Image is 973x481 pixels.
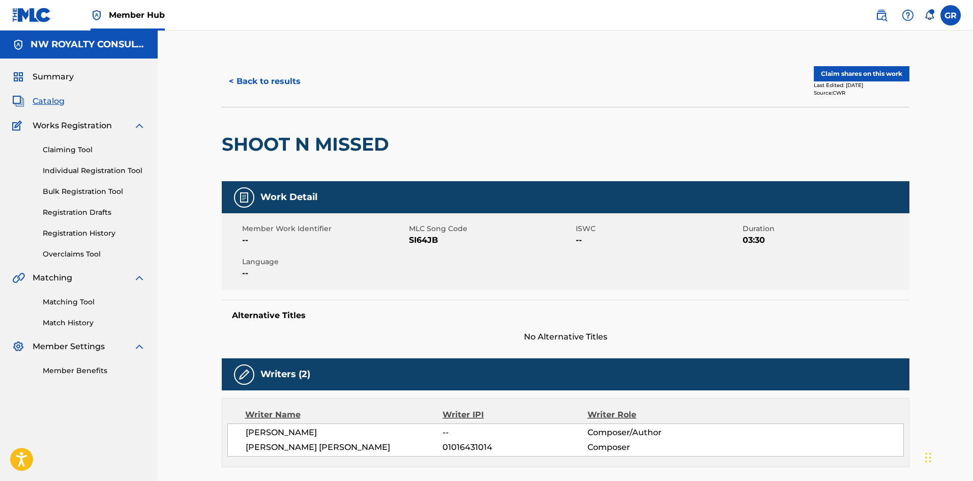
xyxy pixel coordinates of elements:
a: SummarySummary [12,71,74,83]
h5: Alternative Titles [232,310,899,321]
span: No Alternative Titles [222,331,909,343]
img: expand [133,272,145,284]
a: Individual Registration Tool [43,165,145,176]
img: Matching [12,272,25,284]
span: Composer [587,441,719,454]
h5: Writers (2) [260,369,310,380]
div: Last Edited: [DATE] [814,81,909,89]
a: CatalogCatalog [12,95,65,107]
a: Matching Tool [43,297,145,307]
div: Notifications [924,10,934,20]
img: Accounts [12,39,24,51]
span: Summary [33,71,74,83]
span: [PERSON_NAME] [246,427,443,439]
span: 03:30 [743,234,907,246]
a: Registration History [43,228,145,239]
div: Drag [925,442,931,473]
h2: SHOOT N MISSED [222,133,394,156]
div: Help [898,5,918,25]
span: Works Registration [33,120,112,132]
img: Works Registration [12,120,25,132]
div: Writer IPI [443,409,587,421]
img: Member Settings [12,341,24,353]
span: Composer/Author [587,427,719,439]
img: Catalog [12,95,24,107]
span: -- [242,234,406,246]
img: MLC Logo [12,8,51,22]
span: Matching [33,272,72,284]
span: 01016431014 [443,441,587,454]
a: Match History [43,318,145,328]
span: Member Settings [33,341,105,353]
img: Summary [12,71,24,83]
span: -- [242,267,406,279]
img: Work Detail [238,191,250,204]
button: < Back to results [222,69,308,94]
h5: Work Detail [260,191,317,203]
img: expand [133,341,145,353]
img: Writers [238,369,250,381]
img: help [902,9,914,21]
img: Top Rightsholder [91,9,103,21]
a: Registration Drafts [43,207,145,218]
h5: NW ROYALTY CONSULTING, LLC. [31,39,145,50]
span: ISWC [576,223,740,234]
iframe: Chat Widget [922,432,973,481]
span: Catalog [33,95,65,107]
div: Writer Name [245,409,443,421]
span: Member Work Identifier [242,223,406,234]
div: Source: CWR [814,89,909,97]
div: User Menu [940,5,961,25]
span: SI64JB [409,234,573,246]
span: Language [242,257,406,267]
button: Claim shares on this work [814,66,909,81]
span: Duration [743,223,907,234]
iframe: Resource Center [945,319,973,401]
span: MLC Song Code [409,223,573,234]
a: Public Search [871,5,892,25]
a: Overclaims Tool [43,249,145,260]
a: Bulk Registration Tool [43,186,145,197]
a: Member Benefits [43,365,145,376]
span: [PERSON_NAME] [PERSON_NAME] [246,441,443,454]
span: -- [443,427,587,439]
span: Member Hub [109,9,165,21]
img: expand [133,120,145,132]
span: -- [576,234,740,246]
img: search [875,9,888,21]
div: Writer Role [587,409,719,421]
a: Claiming Tool [43,145,145,155]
